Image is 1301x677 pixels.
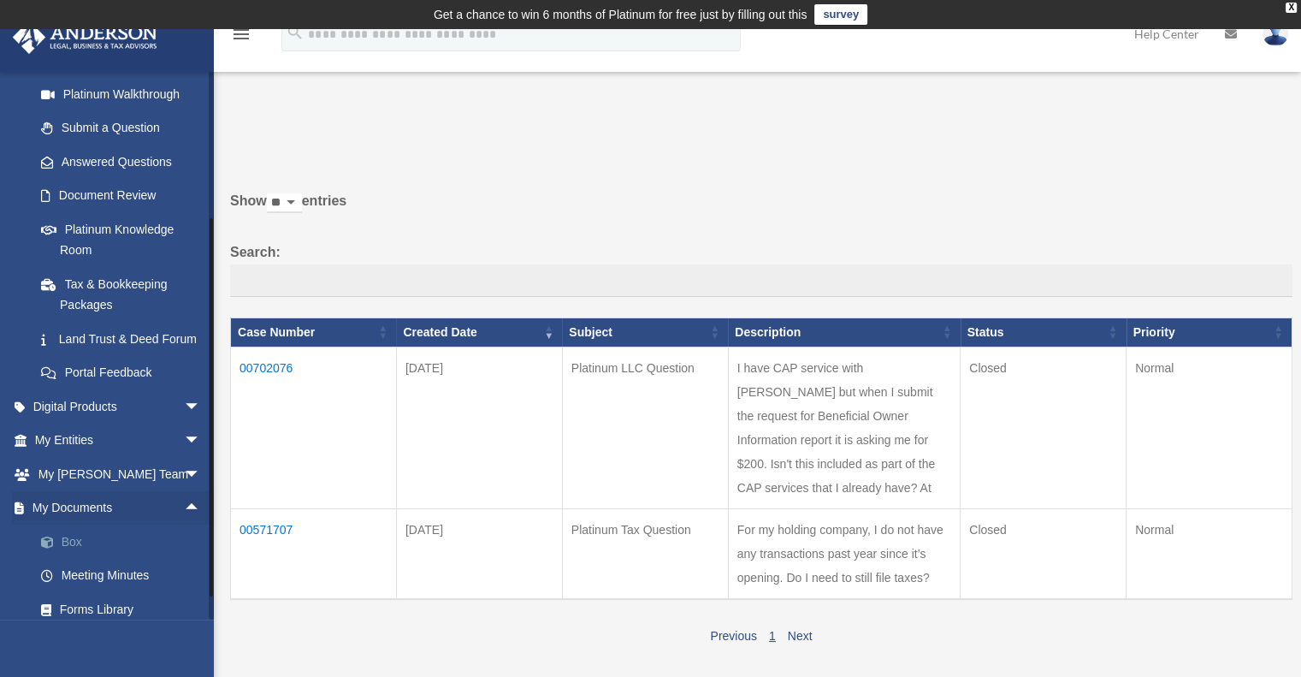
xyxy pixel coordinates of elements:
th: Status: activate to sort column ascending [961,318,1127,347]
a: survey [814,4,867,25]
select: Showentries [267,193,302,213]
td: 00702076 [231,347,397,508]
td: Closed [961,508,1127,599]
td: Normal [1127,347,1292,508]
th: Created Date: activate to sort column ascending [396,318,562,347]
th: Subject: activate to sort column ascending [562,318,728,347]
a: menu [231,30,251,45]
a: Digital Productsarrow_drop_down [12,389,227,424]
a: Land Trust & Deed Forum [24,322,218,356]
th: Description: activate to sort column ascending [728,318,960,347]
span: arrow_drop_down [184,457,218,492]
a: Forms Library [24,592,227,627]
span: arrow_drop_up [184,491,218,526]
a: Platinum Walkthrough [24,77,218,111]
th: Priority: activate to sort column ascending [1127,318,1292,347]
a: Meeting Minutes [24,559,227,593]
td: For my holding company, I do not have any transactions past year since it’s opening. Do I need to... [728,508,960,599]
td: [DATE] [396,347,562,508]
td: Closed [961,347,1127,508]
td: I have CAP service with [PERSON_NAME] but when I submit the request for Beneficial Owner Informat... [728,347,960,508]
th: Case Number: activate to sort column ascending [231,318,397,347]
td: [DATE] [396,508,562,599]
td: Platinum LLC Question [562,347,728,508]
a: Next [788,629,813,643]
span: arrow_drop_down [184,424,218,459]
a: Document Review [24,179,218,213]
a: Answered Questions [24,145,210,179]
div: Get a chance to win 6 months of Platinum for free just by filling out this [434,4,807,25]
img: Anderson Advisors Platinum Portal [8,21,163,54]
a: My Documentsarrow_drop_up [12,491,227,526]
i: menu [231,24,251,45]
a: Previous [710,629,756,643]
div: close [1286,3,1297,13]
a: Tax & Bookkeeping Packages [24,267,218,322]
span: arrow_drop_down [184,389,218,425]
img: User Pic [1263,21,1288,46]
a: Submit a Question [24,111,218,145]
td: Platinum Tax Question [562,508,728,599]
a: Portal Feedback [24,356,218,390]
a: My Entitiesarrow_drop_down [12,424,227,458]
a: Platinum Knowledge Room [24,212,218,267]
a: Box [24,525,227,559]
a: 1 [769,629,776,643]
label: Show entries [230,189,1292,230]
td: Normal [1127,508,1292,599]
label: Search: [230,241,1292,297]
i: search [286,23,305,42]
td: 00571707 [231,508,397,599]
a: My [PERSON_NAME] Teamarrow_drop_down [12,457,227,491]
input: Search: [230,264,1292,297]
